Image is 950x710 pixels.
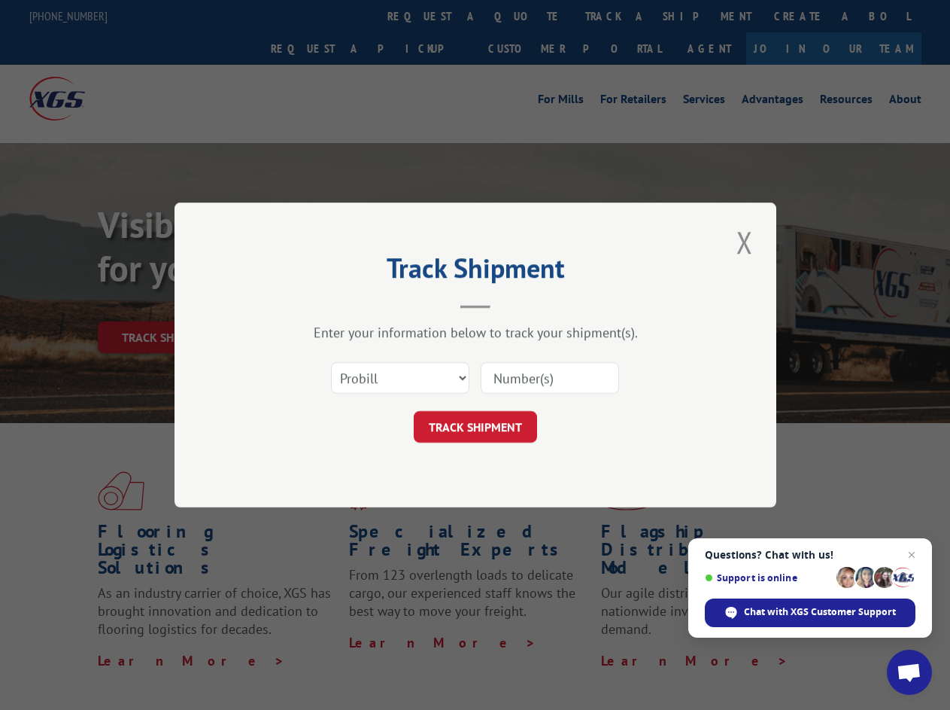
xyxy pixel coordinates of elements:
[732,221,757,263] button: Close modal
[481,362,619,394] input: Number(s)
[887,650,932,695] a: Open chat
[250,324,701,341] div: Enter your information below to track your shipment(s).
[250,257,701,286] h2: Track Shipment
[705,572,831,584] span: Support is online
[414,411,537,443] button: TRACK SHIPMENT
[744,605,896,619] span: Chat with XGS Customer Support
[705,549,915,561] span: Questions? Chat with us!
[705,599,915,627] span: Chat with XGS Customer Support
